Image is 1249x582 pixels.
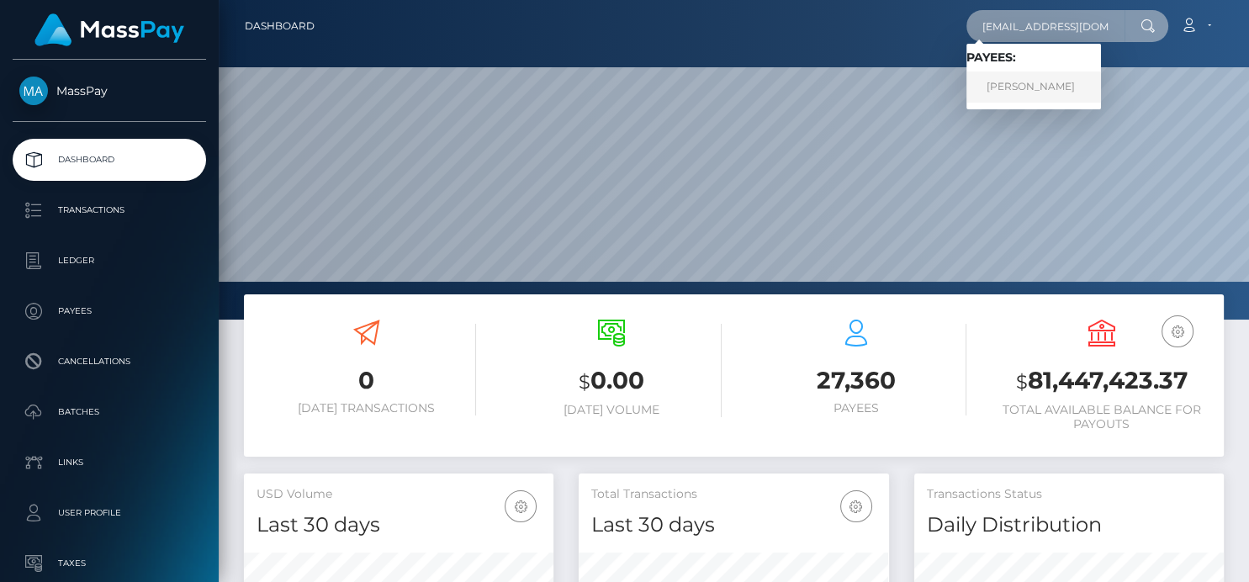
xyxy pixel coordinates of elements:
a: Batches [13,391,206,433]
p: Dashboard [19,147,199,172]
h3: 27,360 [747,364,966,397]
span: MassPay [13,83,206,98]
h6: Payees [747,401,966,415]
a: Cancellations [13,341,206,383]
p: Payees [19,299,199,324]
h3: 0 [257,364,476,397]
a: Ledger [13,240,206,282]
h6: Total Available Balance for Payouts [992,403,1211,431]
a: Transactions [13,189,206,231]
h3: 81,447,423.37 [992,364,1211,399]
h4: Last 30 days [257,511,541,540]
p: Links [19,450,199,475]
img: MassPay [19,77,48,105]
img: MassPay Logo [34,13,184,46]
h6: Payees: [966,50,1101,65]
p: User Profile [19,500,199,526]
a: Links [13,442,206,484]
h5: Transactions Status [927,486,1211,503]
p: Transactions [19,198,199,223]
p: Batches [19,399,199,425]
a: Dashboard [13,139,206,181]
input: Search... [966,10,1125,42]
a: [PERSON_NAME] [966,71,1101,103]
h4: Last 30 days [591,511,876,540]
h5: Total Transactions [591,486,876,503]
h3: 0.00 [501,364,721,399]
h6: [DATE] Transactions [257,401,476,415]
p: Cancellations [19,349,199,374]
p: Taxes [19,551,199,576]
a: Dashboard [245,8,315,44]
a: Payees [13,290,206,332]
small: $ [579,370,590,394]
small: $ [1015,370,1027,394]
h5: USD Volume [257,486,541,503]
p: Ledger [19,248,199,273]
a: User Profile [13,492,206,534]
h4: Daily Distribution [927,511,1211,540]
h6: [DATE] Volume [501,403,721,417]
